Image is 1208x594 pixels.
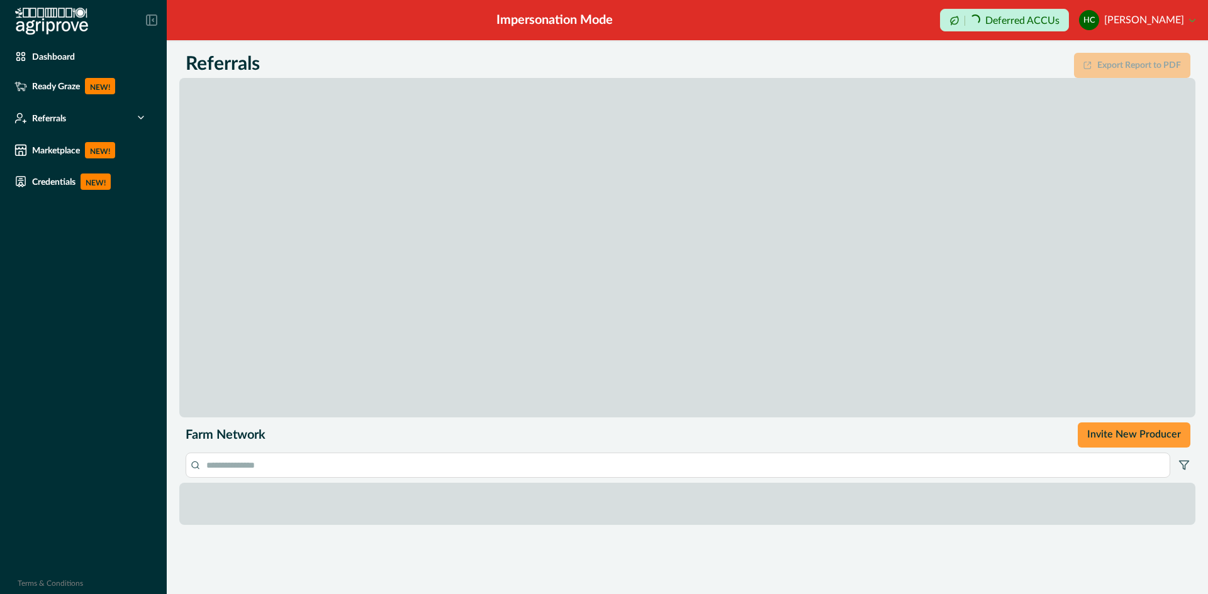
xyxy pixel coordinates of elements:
div: Impersonation Mode [496,11,613,30]
p: NEW! [85,142,115,158]
p: Deferred ACCUs [985,16,1060,25]
a: MarketplaceNEW! [9,137,157,163]
a: Ready GrazeNEW! [9,73,157,99]
p: Credentials [32,177,75,187]
button: Export Report to PDF [1074,53,1190,78]
button: Harry Clark[PERSON_NAME] [1079,5,1195,35]
button: Invite New Producer [1078,422,1190,448]
p: Farm Network [186,426,266,444]
a: Terms & Conditions [18,580,83,587]
p: Referrals [32,113,66,123]
p: Marketplace [32,145,80,155]
h5: Referrals [186,53,260,75]
p: Ready Graze [32,81,80,91]
img: Logo [15,8,88,35]
p: NEW! [85,78,115,94]
p: NEW! [81,173,111,190]
p: Dashboard [32,52,75,62]
a: CredentialsNEW! [9,168,157,195]
a: Dashboard [9,45,157,68]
